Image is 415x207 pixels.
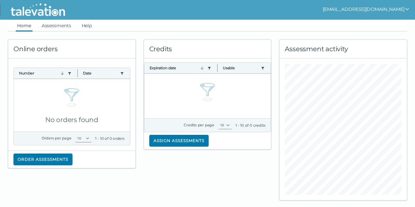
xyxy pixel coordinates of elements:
button: Date [83,71,117,76]
button: show user actions [323,5,410,13]
button: Expiration date [150,65,205,71]
div: Credits [144,40,271,58]
button: Order assessments [13,154,73,165]
button: Number [19,71,65,76]
button: Assign assessments [149,135,209,147]
div: 1 - 10 of 0 credits [236,123,266,128]
label: Credits per page [184,123,214,127]
img: Talevation_Logo_Transparent_white.png [8,2,68,18]
a: Help [80,20,93,31]
a: Home [16,20,32,31]
div: Online orders [8,40,135,58]
span: No orders found [45,116,98,124]
button: Column resize handle [215,61,219,75]
div: Assessment activity [280,40,407,58]
button: Usable [223,65,258,71]
label: Orders per page [42,136,72,140]
button: Column resize handle [75,66,80,80]
div: 1 - 10 of 0 orders [95,136,125,141]
a: Assessments [40,20,73,31]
